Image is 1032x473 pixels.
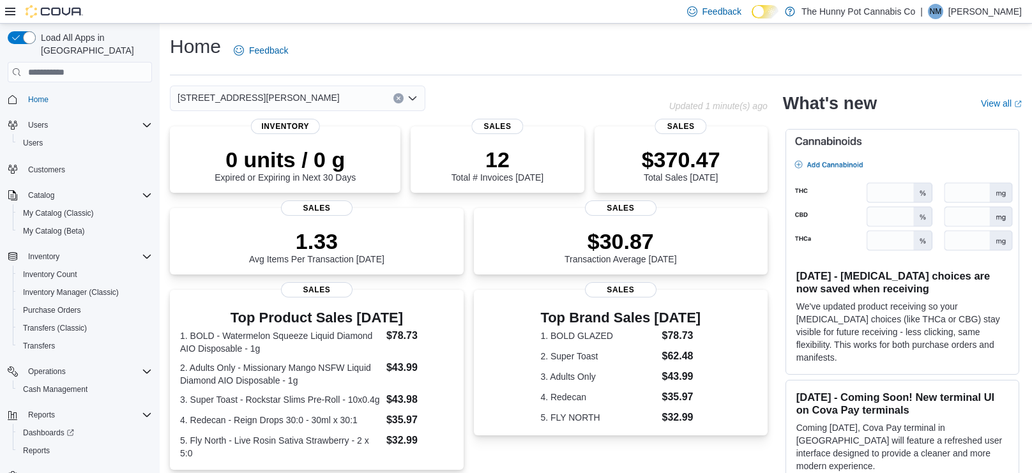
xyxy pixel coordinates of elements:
dt: 2. Super Toast [540,350,656,363]
span: Customers [28,165,65,175]
p: 12 [451,147,543,172]
a: Transfers [18,338,60,354]
span: Cash Management [23,384,87,394]
a: Home [23,92,54,107]
dd: $35.97 [386,412,453,428]
button: Clear input [393,93,404,103]
a: Reports [18,443,55,458]
dd: $78.73 [386,328,453,343]
button: Open list of options [407,93,418,103]
div: Expired or Expiring in Next 30 Days [215,147,356,183]
a: Feedback [229,38,293,63]
span: Reports [23,446,50,456]
span: Users [28,120,48,130]
dd: $43.98 [386,392,453,407]
button: Catalog [23,188,59,203]
span: Catalog [23,188,152,203]
span: Sales [281,282,353,297]
h3: Top Brand Sales [DATE] [540,310,701,326]
p: We've updated product receiving so your [MEDICAL_DATA] choices (like THCa or CBG) stay visible fo... [796,300,1008,364]
span: Sales [281,200,353,216]
button: Reports [23,407,60,423]
p: Coming [DATE], Cova Pay terminal in [GEOGRAPHIC_DATA] will feature a refreshed user interface des... [796,421,1008,472]
a: Customers [23,162,70,177]
span: Users [18,135,152,151]
dt: 3. Super Toast - Rockstar Slims Pre-Roll - 10x0.4g [180,393,381,406]
span: Feedback [249,44,288,57]
span: Cash Management [18,382,152,397]
span: Purchase Orders [18,303,152,318]
span: NM [930,4,942,19]
p: $370.47 [642,147,720,172]
button: Transfers [13,337,157,355]
a: Inventory Manager (Classic) [18,285,124,300]
h2: What's new [783,93,877,114]
h3: [DATE] - Coming Soon! New terminal UI on Cova Pay terminals [796,391,1008,416]
span: Reports [18,443,152,458]
button: Operations [3,363,157,380]
h1: Home [170,34,221,59]
span: Home [28,94,49,105]
button: Catalog [3,186,157,204]
div: Transaction Average [DATE] [565,229,677,264]
span: Sales [585,200,656,216]
button: Cash Management [13,380,157,398]
span: My Catalog (Beta) [23,226,85,236]
div: Nick Miszuk [928,4,943,19]
span: My Catalog (Classic) [23,208,94,218]
a: My Catalog (Classic) [18,206,99,221]
button: Users [13,134,157,152]
button: Home [3,90,157,109]
span: Home [23,91,152,107]
span: Inventory Count [18,267,152,282]
span: Operations [28,366,66,377]
dd: $35.97 [662,389,701,405]
button: Users [3,116,157,134]
span: Inventory [23,249,152,264]
button: Purchase Orders [13,301,157,319]
span: Sales [655,119,706,134]
button: Inventory [23,249,64,264]
button: Inventory [3,248,157,266]
p: 0 units / 0 g [215,147,356,172]
dd: $43.99 [386,360,453,375]
span: Users [23,138,43,148]
span: Sales [471,119,523,134]
dt: 2. Adults Only - Missionary Mango NSFW Liquid Diamond AIO Disposable - 1g [180,361,381,387]
span: Customers [23,161,152,177]
div: Total Sales [DATE] [642,147,720,183]
span: Feedback [702,5,741,18]
span: Users [23,117,152,133]
span: Dashboards [23,428,74,438]
dt: 4. Redecan - Reign Drops 30:0 - 30ml x 30:1 [180,414,381,426]
span: Inventory [28,252,59,262]
input: Dark Mode [752,5,778,19]
img: Cova [26,5,83,18]
a: Dashboards [13,424,157,442]
h3: [DATE] - [MEDICAL_DATA] choices are now saved when receiving [796,269,1008,295]
button: Customers [3,160,157,178]
p: $30.87 [565,229,677,254]
button: My Catalog (Classic) [13,204,157,222]
p: | [920,4,923,19]
a: Users [18,135,48,151]
dt: 1. BOLD - Watermelon Squeeze Liquid Diamond AIO Disposable - 1g [180,329,381,355]
a: Dashboards [18,425,79,440]
p: [PERSON_NAME] [948,4,1022,19]
span: Reports [23,407,152,423]
button: My Catalog (Beta) [13,222,157,240]
dt: 4. Redecan [540,391,656,403]
span: Inventory Manager (Classic) [18,285,152,300]
span: Purchase Orders [23,305,81,315]
dt: 3. Adults Only [540,370,656,383]
span: Catalog [28,190,54,200]
span: Transfers (Classic) [18,320,152,336]
dd: $78.73 [662,328,701,343]
p: 1.33 [249,229,384,254]
a: Cash Management [18,382,93,397]
a: Inventory Count [18,267,82,282]
dt: 5. Fly North - Live Rosin Sativa Strawberry - 2 x 5:0 [180,434,381,460]
a: View allExternal link [981,98,1022,109]
span: Inventory [251,119,320,134]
